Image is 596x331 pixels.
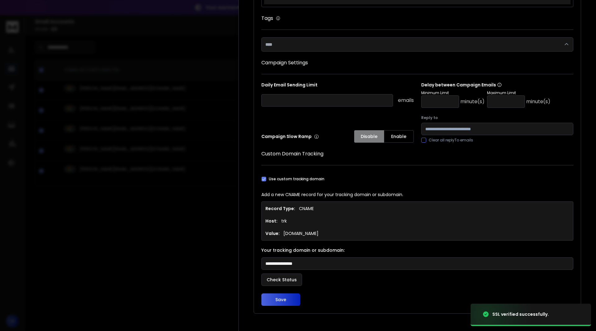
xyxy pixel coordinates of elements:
button: Enable [384,130,414,143]
div: SSL verified successfully. [492,311,549,317]
p: Minimum Limit [421,90,485,95]
p: minute(s) [460,98,485,105]
h1: Custom Domain Tracking [261,150,573,158]
button: Check Status [261,274,302,286]
label: Reply to [421,115,574,120]
h1: Host: [265,218,278,224]
h1: Value: [265,230,280,237]
p: [DOMAIN_NAME] [283,230,318,237]
h1: Record Type: [265,205,295,212]
p: Maximum Limit [487,90,550,95]
h1: Campaign Settings [261,59,573,67]
label: Your tracking domain or subdomain: [261,248,573,252]
label: Clear all replyTo emails [429,138,473,143]
p: Add a new CNAME record for your tracking domain or subdomain. [261,191,573,198]
p: minute(s) [526,98,550,105]
p: Delay between Campaign Emails [421,82,550,88]
h1: Tags [261,15,273,22]
p: Campaign Slow Ramp [261,133,319,140]
p: Daily Email Sending Limit [261,82,414,90]
p: emails [398,97,414,104]
p: trk [281,218,287,224]
label: Use custom tracking domain [269,177,324,182]
button: Save [261,293,300,306]
button: Disable [354,130,384,143]
p: CNAME [299,205,314,212]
